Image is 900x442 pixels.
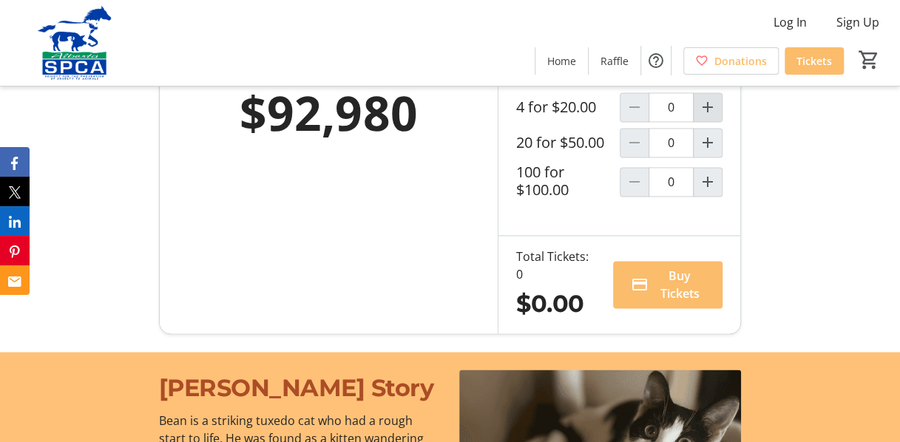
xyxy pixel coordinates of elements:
label: 4 for $20.00 [516,98,596,116]
div: $92,980 [225,78,433,149]
span: Tickets [796,53,832,69]
span: Home [547,53,576,69]
button: Sign Up [825,10,891,34]
button: Increment by one [694,93,722,121]
a: Donations [683,47,779,75]
button: Help [641,46,671,75]
span: Sign Up [836,13,879,31]
span: Raffle [600,53,629,69]
button: Log In [762,10,819,34]
span: Buy Tickets [654,267,706,302]
button: Buy Tickets [613,261,723,308]
img: Alberta SPCA's Logo [9,6,141,80]
span: Donations [714,53,767,69]
button: Increment by one [694,168,722,196]
label: 100 for $100.00 [516,163,620,199]
div: Total Tickets: 0 [516,248,589,283]
button: Cart [856,47,882,73]
div: $0.00 [516,286,589,322]
a: Home [535,47,588,75]
a: Tickets [785,47,844,75]
span: [PERSON_NAME] Story [159,373,434,401]
button: Increment by one [694,129,722,157]
span: Log In [774,13,807,31]
a: Raffle [589,47,640,75]
label: 20 for $50.00 [516,134,604,152]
